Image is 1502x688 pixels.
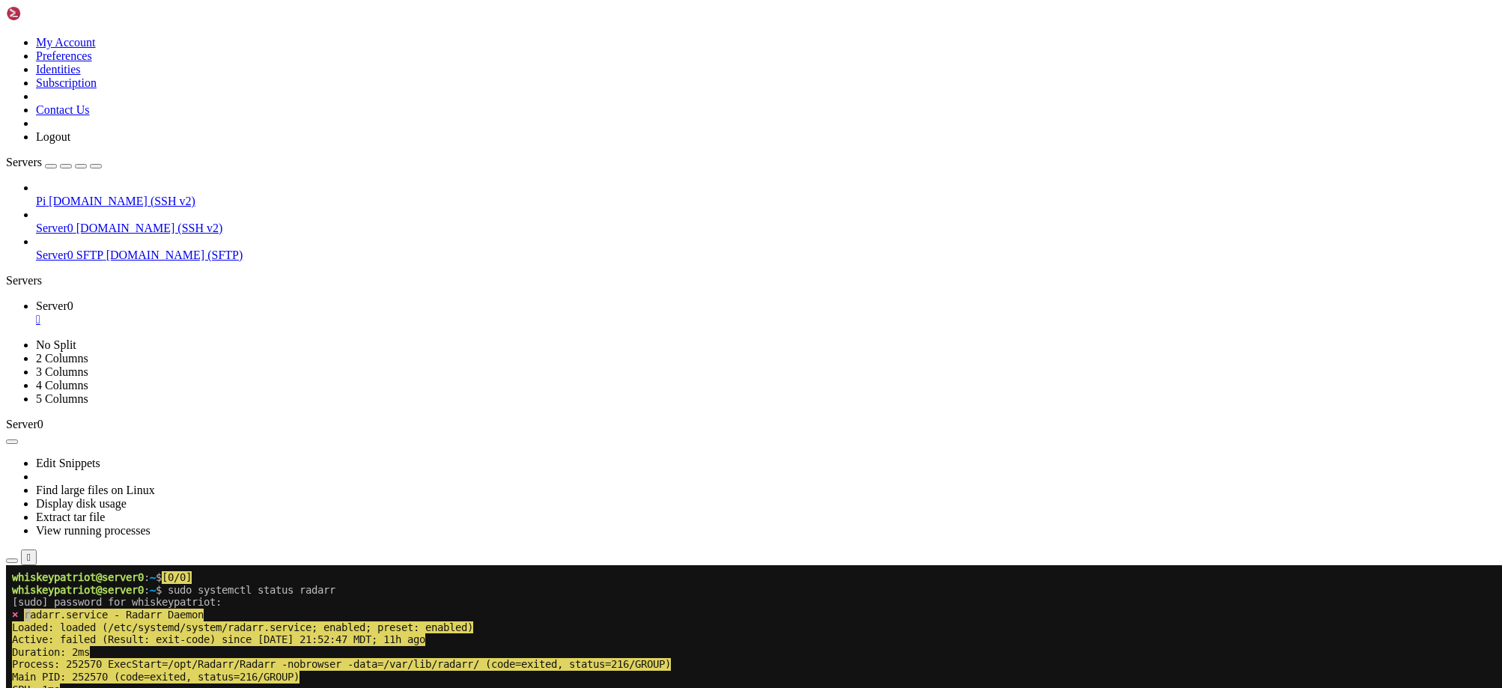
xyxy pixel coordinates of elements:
[144,6,150,18] span: ~
[6,418,43,430] span: Server0
[6,19,138,31] span: whiskeypatriot@server0
[36,235,1496,262] li: Server0 SFTP [DOMAIN_NAME] (SFTP)
[36,195,1496,208] a: Pi [DOMAIN_NAME] (SSH v2)
[36,49,92,62] a: Preferences
[144,205,150,217] span: ~
[27,552,31,563] div: 
[6,143,599,156] span: [DATE] 21:52:47 server0 systemd[1]: radarr.service: Scheduled restart job, restart counter is at 5.
[6,118,54,131] span: CPU: 1ms
[156,6,186,19] span: [0/0]
[6,81,84,94] span: Duration: 2ms
[36,299,1496,326] a: Server0
[6,156,102,168] a: Servers
[6,168,527,180] span: [DATE] 21:52:47 server0 systemd[1]: radarr.service: Start request repeated too quickly.
[6,205,138,217] span: whiskeypatriot@server0
[6,6,1472,19] x-row: : $
[36,249,1496,262] a: Server0 SFTP [DOMAIN_NAME] (SFTP)
[6,6,92,21] img: Shellngn
[36,130,70,143] a: Logout
[36,511,105,523] a: Extract tar file
[76,222,223,234] span: [DOMAIN_NAME] (SSH v2)
[36,379,88,392] a: 4 Columns
[36,352,88,365] a: 2 Columns
[6,31,1472,43] x-row: [sudo] password for whiskeypatriot:
[36,365,88,378] a: 3 Columns
[18,43,198,56] span: radarr.service - Radarr Daemon
[36,524,150,537] a: View running processes
[36,63,81,76] a: Identities
[6,43,12,55] span: ×
[6,274,1496,287] div: Servers
[6,93,665,106] span: Process: 252570 ExecStart=/opt/Radarr/Radarr -nobrowser -data=/var/lib/radarr/ (code=exited, stat...
[36,208,1496,235] li: Server0 [DOMAIN_NAME] (SSH v2)
[36,222,1496,235] a: Server0 [DOMAIN_NAME] (SSH v2)
[6,6,138,18] span: whiskeypatriot@server0
[49,195,195,207] span: [DOMAIN_NAME] (SSH v2)
[36,222,73,234] span: Server0
[6,19,1472,31] x-row: : $ sudo systemctl status radarr
[36,249,103,261] span: Server0 SFTP
[19,43,25,56] div: (2, 3)
[36,181,1496,208] li: Pi [DOMAIN_NAME] (SSH v2)
[36,484,155,496] a: Find large files on Linux
[36,76,97,89] a: Subscription
[21,550,37,565] button: 
[6,156,455,168] span: [DATE] 21:52:47 server0 systemd[1]: Stopped radarr.service - Radarr Daemon.
[36,103,90,116] a: Contact Us
[6,56,467,69] span: Loaded: loaded (/etc/systemd/system/radarr.service; enabled; preset: enabled)
[36,457,100,469] a: Edit Snippets
[36,195,46,207] span: Pi
[36,36,96,49] a: My Account
[144,19,150,31] span: ~
[6,68,419,81] span: Active: failed (Result: exit-code) since [DATE] 21:52:47 MDT; 11h ago
[6,180,503,193] span: [DATE] 21:52:47 server0 systemd[1]: radarr.service: Failed with result 'exit-code'.
[106,249,243,261] span: [DOMAIN_NAME] (SFTP)
[6,156,42,168] span: Servers
[6,106,294,118] span: Main PID: 252570 (code=exited, status=216/GROUP)
[36,299,73,312] span: Server0
[6,192,503,205] span: [DATE] 21:52:47 server0 systemd[1]: Failed to start radarr.service - Radarr Daemon.
[36,497,127,510] a: Display disk usage
[36,392,88,405] a: 5 Columns
[36,313,1496,326] a: 
[6,603,1378,616] span: [0] 0:[tmux]* "server0" 09:33 [DATE]
[6,205,1472,218] x-row: : $
[36,338,76,351] a: No Split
